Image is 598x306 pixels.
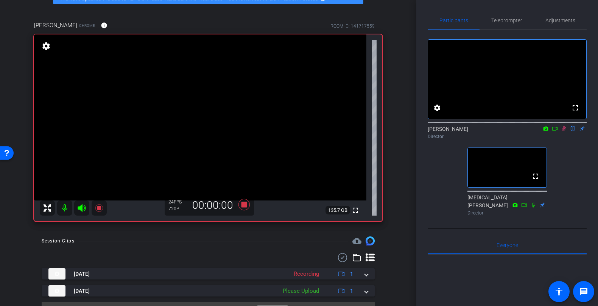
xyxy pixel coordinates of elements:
[101,22,107,29] mat-icon: info
[467,194,547,216] div: [MEDICAL_DATA][PERSON_NAME]
[531,172,540,181] mat-icon: fullscreen
[42,268,375,280] mat-expansion-panel-header: thumb-nail[DATE]Recording1
[545,18,575,23] span: Adjustments
[48,268,65,280] img: thumb-nail
[352,236,361,245] span: Destinations for your clips
[41,42,51,51] mat-icon: settings
[79,23,95,28] span: Chrome
[439,18,468,23] span: Participants
[428,125,587,140] div: [PERSON_NAME]
[491,18,522,23] span: Teleprompter
[168,206,187,212] div: 720P
[428,133,587,140] div: Director
[352,236,361,245] mat-icon: cloud_upload
[351,206,360,215] mat-icon: fullscreen
[42,285,375,297] mat-expansion-panel-header: thumb-nail[DATE]Please Upload1
[579,287,588,296] mat-icon: message
[366,236,375,245] img: Session clips
[74,270,90,278] span: [DATE]
[34,21,77,30] span: [PERSON_NAME]
[568,125,578,132] mat-icon: flip
[48,285,65,297] img: thumb-nail
[325,206,350,215] span: 135.7 GB
[290,270,323,278] div: Recording
[74,287,90,295] span: [DATE]
[350,287,353,295] span: 1
[174,199,182,205] span: FPS
[42,237,75,245] div: Session Clips
[497,242,518,248] span: Everyone
[467,210,547,216] div: Director
[279,287,323,295] div: Please Upload
[350,270,353,278] span: 1
[187,199,238,212] div: 00:00:00
[433,103,442,112] mat-icon: settings
[168,199,187,205] div: 24
[571,103,580,112] mat-icon: fullscreen
[554,287,564,296] mat-icon: accessibility
[330,23,375,30] div: ROOM ID: 141717559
